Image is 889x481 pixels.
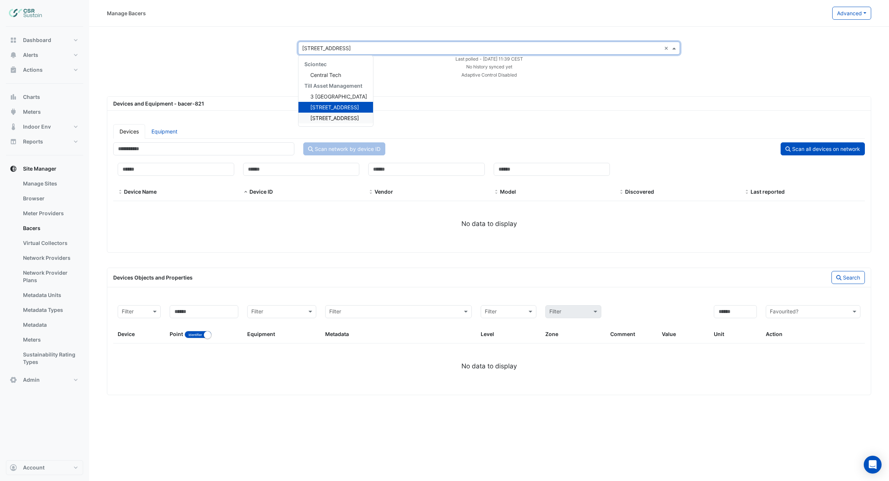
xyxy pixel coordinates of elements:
[6,48,83,62] button: Alerts
[6,372,83,387] button: Admin
[6,176,83,372] div: Site Manager
[662,331,676,337] span: Value
[500,188,516,195] span: Model
[249,188,273,195] span: Device ID
[325,331,349,337] span: Metadata
[23,51,38,59] span: Alerts
[17,288,83,303] a: Metadata Units
[113,219,865,229] div: No data to display
[10,376,17,384] app-icon: Admin
[145,124,184,139] a: Equipment
[23,36,51,44] span: Dashboard
[751,188,785,195] span: Last reported
[10,165,17,172] app-icon: Site Manager
[6,90,83,104] button: Charts
[310,93,367,100] span: 3 [GEOGRAPHIC_DATA]
[455,56,523,62] small: Wed 27-Aug-2025 10:39 BST
[10,138,17,145] app-icon: Reports
[781,142,865,155] button: Scan all devices on network
[625,188,654,195] span: Discovered
[17,303,83,317] a: Metadata Types
[864,456,882,474] div: Open Intercom Messenger
[6,62,83,77] button: Actions
[10,93,17,101] app-icon: Charts
[10,66,17,74] app-icon: Actions
[247,331,275,337] span: Equipment
[118,331,135,337] span: Device
[17,332,83,347] a: Meters
[17,221,83,236] a: Bacers
[6,460,83,475] button: Account
[541,305,606,318] div: Please select Filter first
[23,138,43,145] span: Reports
[766,331,782,337] span: Action
[113,361,865,371] div: No data to display
[243,189,248,195] span: Device ID
[744,189,749,195] span: Last reported
[375,188,393,195] span: Vendor
[304,61,327,67] span: Sciontec
[466,64,512,70] small: No history synced yet
[10,51,17,59] app-icon: Alerts
[124,188,157,195] span: Device Name
[23,464,45,471] span: Account
[23,108,41,116] span: Meters
[481,331,494,337] span: Level
[304,83,362,89] span: Till Asset Management
[23,93,40,101] span: Charts
[10,108,17,116] app-icon: Meters
[17,317,83,332] a: Metadata
[23,123,51,130] span: Indoor Env
[113,274,193,281] span: Devices Objects and Properties
[714,331,724,337] span: Unit
[17,206,83,221] a: Meter Providers
[610,331,635,337] span: Comment
[10,36,17,44] app-icon: Dashboard
[6,104,83,119] button: Meters
[831,271,865,284] button: Search
[664,44,670,52] span: Clear
[494,189,499,195] span: Model
[310,104,359,110] span: [STREET_ADDRESS]
[6,119,83,134] button: Indoor Env
[17,251,83,265] a: Network Providers
[118,189,123,195] span: Device Name
[6,33,83,48] button: Dashboard
[17,176,83,191] a: Manage Sites
[23,376,40,384] span: Admin
[6,134,83,149] button: Reports
[23,165,56,172] span: Site Manager
[368,189,373,195] span: Vendor
[113,124,145,139] a: Devices
[17,191,83,206] a: Browser
[461,72,517,78] small: Adaptive Control Disabled
[832,7,871,20] button: Advanced
[10,123,17,130] app-icon: Indoor Env
[310,115,359,121] span: [STREET_ADDRESS]
[310,72,341,78] span: Central Tech
[17,347,83,369] a: Sustainability Rating Types
[619,189,624,195] span: Discovered
[6,161,83,176] button: Site Manager
[17,265,83,288] a: Network Provider Plans
[545,331,558,337] span: Zone
[107,9,146,17] div: Manage Bacers
[109,100,869,107] div: Devices and Equipment - bacer-821
[298,55,373,127] ng-dropdown-panel: Options list
[9,6,42,21] img: Company Logo
[184,331,212,337] ui-switch: Toggle between object name and object identifier
[170,331,183,337] span: Point
[23,66,43,74] span: Actions
[17,236,83,251] a: Virtual Collectors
